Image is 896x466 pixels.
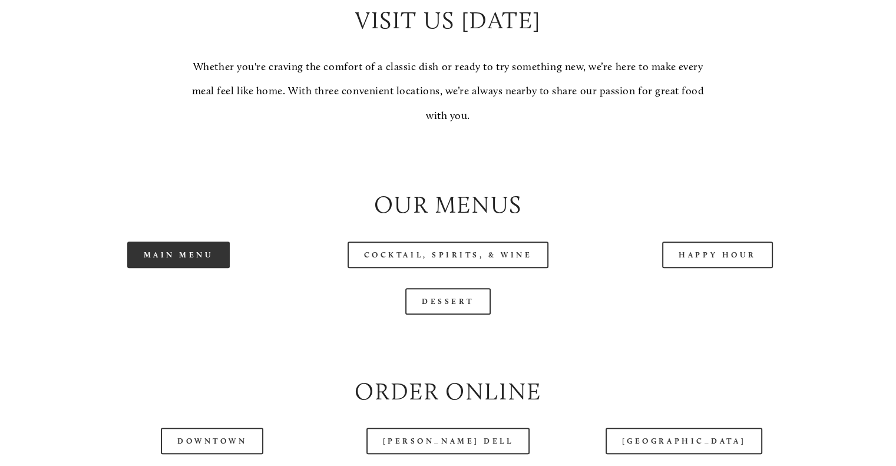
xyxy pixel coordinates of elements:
[662,242,773,268] a: Happy Hour
[161,428,263,454] a: Downtown
[405,288,491,315] a: Dessert
[54,375,842,408] h2: Order Online
[366,428,530,454] a: [PERSON_NAME] Dell
[189,55,707,128] p: Whether you're craving the comfort of a classic dish or ready to try something new, we’re here to...
[606,428,762,454] a: [GEOGRAPHIC_DATA]
[127,242,230,268] a: Main Menu
[54,188,842,222] h2: Our Menus
[348,242,549,268] a: Cocktail, Spirits, & Wine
